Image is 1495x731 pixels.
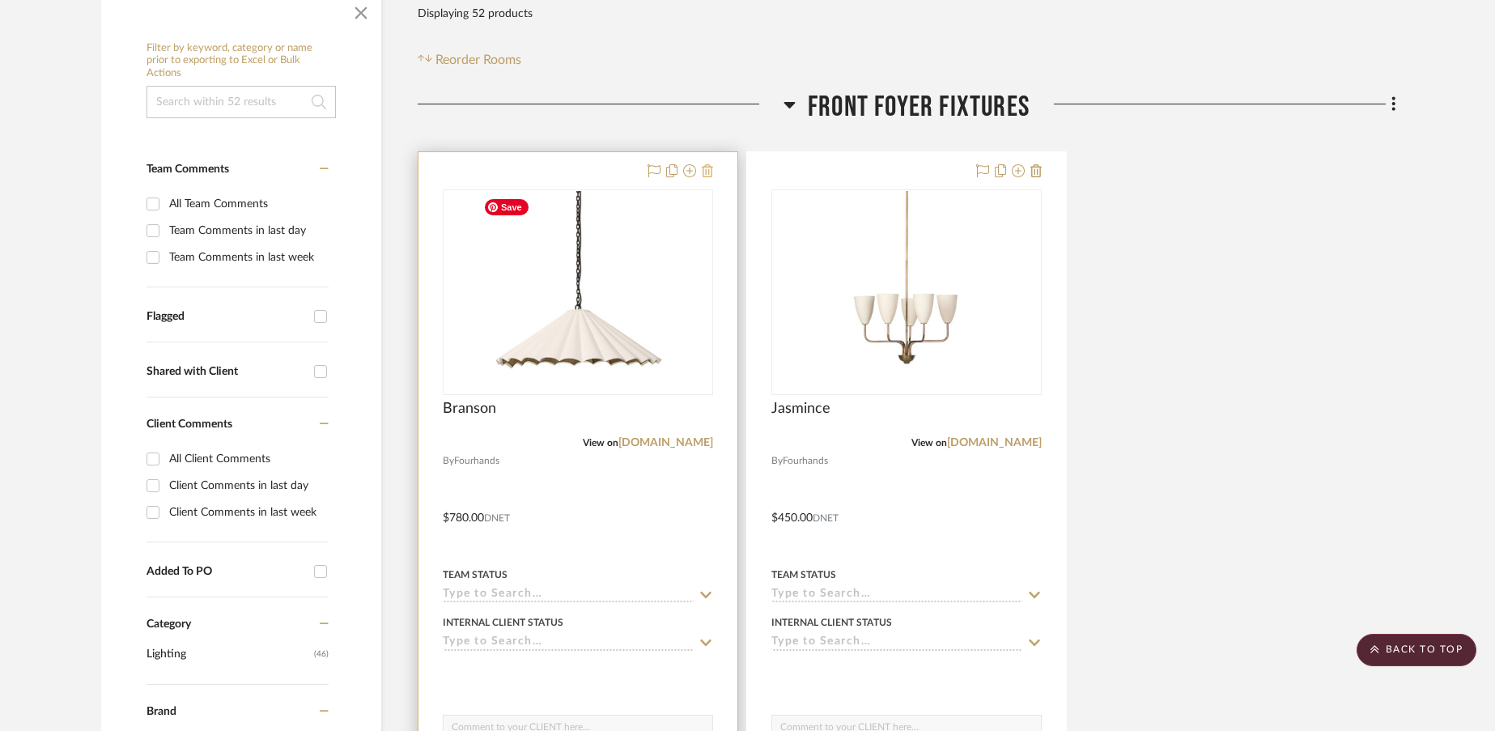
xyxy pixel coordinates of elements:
span: (46) [314,641,329,667]
span: Fourhands [783,453,828,469]
div: 0 [772,190,1041,394]
button: Reorder Rooms [418,50,522,70]
span: Reorder Rooms [435,50,521,70]
div: Client Comments in last week [169,499,325,525]
div: Team Comments in last day [169,218,325,244]
span: Category [147,618,191,631]
div: Internal Client Status [443,615,563,630]
span: Fourhands [454,453,499,469]
span: By [771,453,783,469]
div: Team Comments in last week [169,244,325,270]
input: Search within 52 results [147,86,336,118]
img: Branson [477,191,679,393]
input: Type to Search… [443,635,694,651]
div: Shared with Client [147,365,306,379]
img: Jasmince [805,191,1008,393]
span: Team Comments [147,164,229,175]
div: Added To PO [147,565,306,579]
div: Internal Client Status [771,615,892,630]
div: All Client Comments [169,446,325,472]
input: Type to Search… [771,635,1022,651]
span: Save [485,199,529,215]
div: Flagged [147,310,306,324]
span: Client Comments [147,419,232,430]
a: [DOMAIN_NAME] [947,437,1042,448]
span: Jasmince [771,400,830,418]
span: Brand [147,706,176,717]
span: View on [911,438,947,448]
div: Client Comments in last day [169,473,325,499]
span: View on [583,438,618,448]
span: By [443,453,454,469]
div: 0 [444,190,712,394]
div: Team Status [771,567,836,582]
span: Front Foyer Fixtures [808,90,1030,125]
input: Type to Search… [443,588,694,603]
h6: Filter by keyword, category or name prior to exporting to Excel or Bulk Actions [147,42,336,80]
div: All Team Comments [169,191,325,217]
div: Team Status [443,567,508,582]
span: Branson [443,400,496,418]
a: [DOMAIN_NAME] [618,437,713,448]
input: Type to Search… [771,588,1022,603]
span: Lighting [147,640,310,668]
scroll-to-top-button: BACK TO TOP [1357,634,1476,666]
